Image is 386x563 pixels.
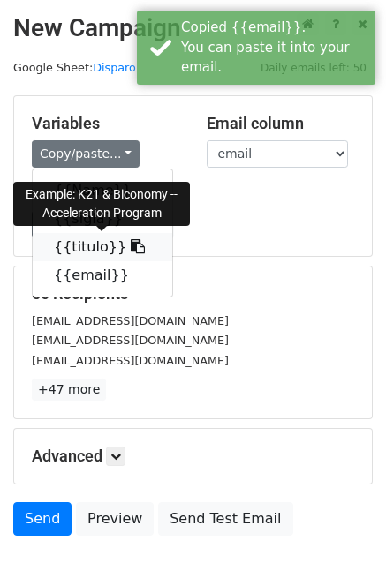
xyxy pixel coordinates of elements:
a: Send [13,502,72,536]
a: Preview [76,502,154,536]
small: Google Sheet: [13,61,136,74]
iframe: Chat Widget [298,478,386,563]
a: Copy/paste... [32,140,140,168]
h5: Advanced [32,447,354,466]
a: +47 more [32,379,106,401]
a: {{email}} [33,261,172,289]
h5: Variables [32,114,180,133]
div: Copied {{email}}. You can paste it into your email. [181,18,368,78]
small: [EMAIL_ADDRESS][DOMAIN_NAME] [32,334,229,347]
a: Send Test Email [158,502,292,536]
h5: Email column [207,114,355,133]
h5: 50 Recipients [32,284,354,304]
small: [EMAIL_ADDRESS][DOMAIN_NAME] [32,314,229,327]
a: {{titulo}} [33,233,172,261]
a: Disparo [93,61,136,74]
div: Example: K21 & Biconomy -- Acceleration Program [13,182,190,226]
small: [EMAIL_ADDRESS][DOMAIN_NAME] [32,354,229,367]
h2: New Campaign [13,13,373,43]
